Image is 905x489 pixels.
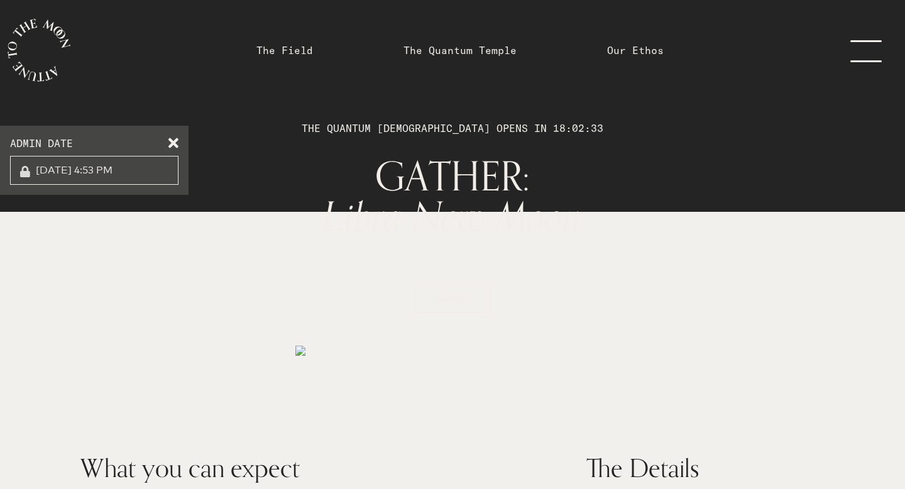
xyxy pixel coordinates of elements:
button: BOOKED [414,283,491,312]
h2: The Details [586,449,825,487]
a: The Quantum Temple [403,43,517,58]
h2: What you can expect [80,449,571,487]
a: The Field [256,43,313,58]
label: ADMIN DATE [10,136,178,151]
img: medias%2FtEQVl5vVpfGUZ8nZ58uP [295,346,305,356]
p: THE QUANTUM [DEMOGRAPHIC_DATA] OPENS IN 18:02:33 [144,101,762,156]
span: Libra New Moon [322,185,582,251]
span: BOOKED [434,290,471,305]
a: Our Ethos [607,43,664,58]
h1: GATHER: [144,156,762,238]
